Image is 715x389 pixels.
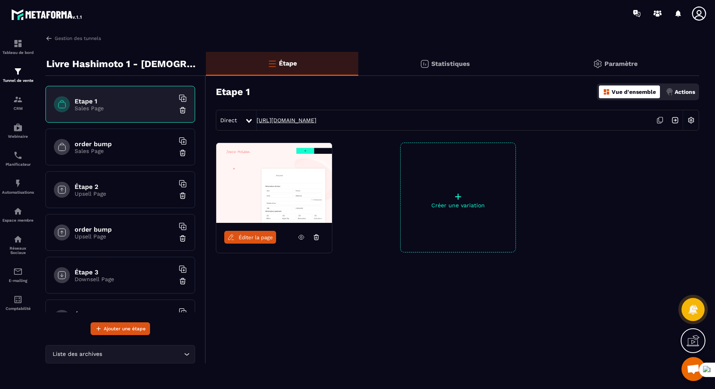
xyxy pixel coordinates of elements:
[2,306,34,311] p: Comptabilité
[666,88,673,95] img: actions.d6e523a2.png
[612,89,656,95] p: Vue d'ensemble
[2,50,34,55] p: Tableau de bord
[683,113,699,128] img: setting-w.858f3a88.svg
[675,89,695,95] p: Actions
[224,231,276,244] a: Éditer la page
[13,123,23,132] img: automations
[179,192,187,200] img: trash
[75,183,174,191] h6: Étape 2
[75,191,174,197] p: Upsell Page
[2,162,34,167] p: Planificateur
[2,117,34,145] a: automationsautomationsWebinaire
[45,345,195,363] div: Search for option
[431,60,470,67] p: Statistiques
[2,33,34,61] a: formationformationTableau de bord
[239,234,273,240] span: Éditer la page
[13,206,23,216] img: automations
[104,325,146,333] span: Ajouter une étape
[75,97,174,105] h6: Etape 1
[179,106,187,114] img: trash
[2,289,34,317] a: accountantaccountantComptabilité
[2,134,34,139] p: Webinaire
[2,200,34,228] a: automationsautomationsEspace membre
[2,246,34,255] p: Réseaux Sociaux
[257,117,316,123] a: [URL][DOMAIN_NAME]
[46,56,200,72] p: Livre Hashimoto 1 - [DEMOGRAPHIC_DATA] suppléments - Stop Hashimoto
[179,149,187,157] img: trash
[45,35,53,42] img: arrow
[2,78,34,83] p: Tunnel de vente
[13,67,23,76] img: formation
[179,234,187,242] img: trash
[75,268,174,276] h6: Étape 3
[75,276,174,282] p: Downsell Page
[2,278,34,283] p: E-mailing
[216,143,332,223] img: image
[2,228,34,261] a: social-networksocial-networkRéseaux Sociaux
[13,151,23,160] img: scheduler
[267,59,277,68] img: bars-o.4a397970.svg
[2,106,34,111] p: CRM
[2,261,34,289] a: emailemailE-mailing
[75,226,174,233] h6: order bump
[75,148,174,154] p: Sales Page
[2,61,34,89] a: formationformationTunnel de vente
[179,277,187,285] img: trash
[75,311,174,319] h6: Étape 4
[2,218,34,222] p: Espace membre
[216,86,250,97] h3: Etape 1
[401,202,516,208] p: Créer une variation
[75,140,174,148] h6: order bump
[420,59,429,69] img: stats.20deebd0.svg
[13,295,23,304] img: accountant
[75,105,174,111] p: Sales Page
[91,322,150,335] button: Ajouter une étape
[604,60,638,67] p: Paramètre
[104,350,182,359] input: Search for option
[2,173,34,200] a: automationsautomationsAutomatisations
[13,95,23,104] img: formation
[2,89,34,117] a: formationformationCRM
[13,267,23,276] img: email
[51,350,104,359] span: Liste des archives
[681,357,705,381] a: Mở cuộc trò chuyện
[401,191,516,202] p: +
[13,179,23,188] img: automations
[603,88,610,95] img: dashboard-orange.40269519.svg
[75,233,174,240] p: Upsell Page
[11,7,83,22] img: logo
[220,117,237,123] span: Direct
[2,145,34,173] a: schedulerschedulerPlanificateur
[668,113,683,128] img: arrow-next.bcc2205e.svg
[45,35,101,42] a: Gestion des tunnels
[593,59,602,69] img: setting-gr.5f69749f.svg
[13,234,23,244] img: social-network
[13,39,23,48] img: formation
[279,60,297,67] p: Étape
[2,190,34,194] p: Automatisations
